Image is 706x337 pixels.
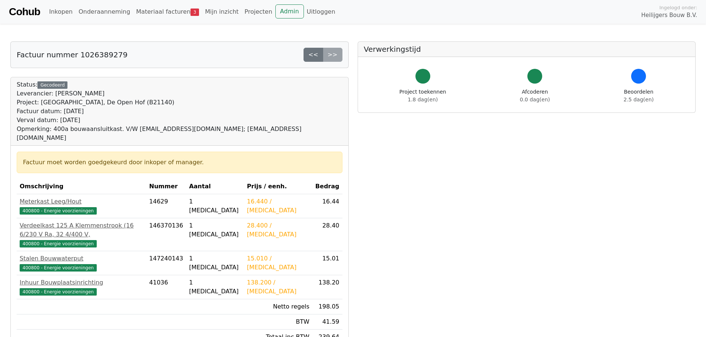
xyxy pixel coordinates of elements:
a: Inkopen [46,4,75,19]
div: 1 [MEDICAL_DATA] [189,197,241,215]
td: 41.59 [312,314,342,330]
div: Verdeelkast 125 A Klemmenstrook (16 6/230 V Ra, 32 4/400 V, [20,221,143,239]
div: Project toekennen [400,88,446,104]
span: 400800 - Energie voorzieningen [20,288,97,296]
div: 16.440 / [MEDICAL_DATA] [247,197,309,215]
a: Uitloggen [304,4,338,19]
th: Omschrijving [17,179,146,194]
div: Verval datum: [DATE] [17,116,342,125]
a: Materiaal facturen3 [133,4,202,19]
a: Admin [275,4,304,18]
div: Factuur moet worden goedgekeurd door inkoper of manager. [23,158,336,167]
div: 1 [MEDICAL_DATA] [189,254,241,272]
div: 1 [MEDICAL_DATA] [189,221,241,239]
th: Aantal [186,179,244,194]
div: 1 [MEDICAL_DATA] [189,278,241,296]
div: Meterkast Leeg/Hout [20,197,143,206]
span: 2.5 dag(en) [624,97,654,102]
td: 28.40 [312,218,342,251]
span: 3 [190,9,199,16]
span: Heilijgers Bouw B.V. [641,11,697,20]
div: Leverancier: [PERSON_NAME] [17,89,342,98]
a: Mijn inzicht [202,4,242,19]
a: Inhuur Bouwplaatsinrichting400800 - Energie voorzieningen [20,278,143,296]
div: Beoordelen [624,88,654,104]
div: 138.200 / [MEDICAL_DATA] [247,278,309,296]
td: 16.44 [312,194,342,218]
td: BTW [244,314,312,330]
div: Project: [GEOGRAPHIC_DATA], De Open Hof (B21140) [17,98,342,107]
a: Cohub [9,3,40,21]
td: 41036 [146,275,186,299]
a: Meterkast Leeg/Hout400800 - Energie voorzieningen [20,197,143,215]
span: 1.8 dag(en) [408,97,438,102]
th: Bedrag [312,179,342,194]
a: Stalen Bouwwaterput400800 - Energie voorzieningen [20,254,143,272]
span: 400800 - Energie voorzieningen [20,207,97,215]
span: 0.0 dag(en) [520,97,550,102]
th: Prijs / eenh. [244,179,312,194]
span: 400800 - Energie voorzieningen [20,264,97,272]
td: 146370136 [146,218,186,251]
div: Inhuur Bouwplaatsinrichting [20,278,143,287]
a: Onderaanneming [76,4,133,19]
a: << [304,48,323,62]
div: Status: [17,80,342,142]
div: Factuur datum: [DATE] [17,107,342,116]
div: Gecodeerd [37,81,67,89]
th: Nummer [146,179,186,194]
span: Ingelogd onder: [659,4,697,11]
div: Opmerking: 400a bouwaansluitkast. V/W [EMAIL_ADDRESS][DOMAIN_NAME]; [EMAIL_ADDRESS][DOMAIN_NAME] [17,125,342,142]
td: 15.01 [312,251,342,275]
div: Afcoderen [520,88,550,104]
a: Verdeelkast 125 A Klemmenstrook (16 6/230 V Ra, 32 4/400 V,400800 - Energie voorzieningen [20,221,143,248]
div: Stalen Bouwwaterput [20,254,143,263]
td: 138.20 [312,275,342,299]
td: 198.05 [312,299,342,314]
h5: Verwerkingstijd [364,45,690,54]
h5: Factuur nummer 1026389279 [17,50,127,59]
span: 400800 - Energie voorzieningen [20,240,97,247]
div: 15.010 / [MEDICAL_DATA] [247,254,309,272]
td: 14629 [146,194,186,218]
td: 147240143 [146,251,186,275]
div: 28.400 / [MEDICAL_DATA] [247,221,309,239]
td: Netto regels [244,299,312,314]
a: Projecten [242,4,275,19]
